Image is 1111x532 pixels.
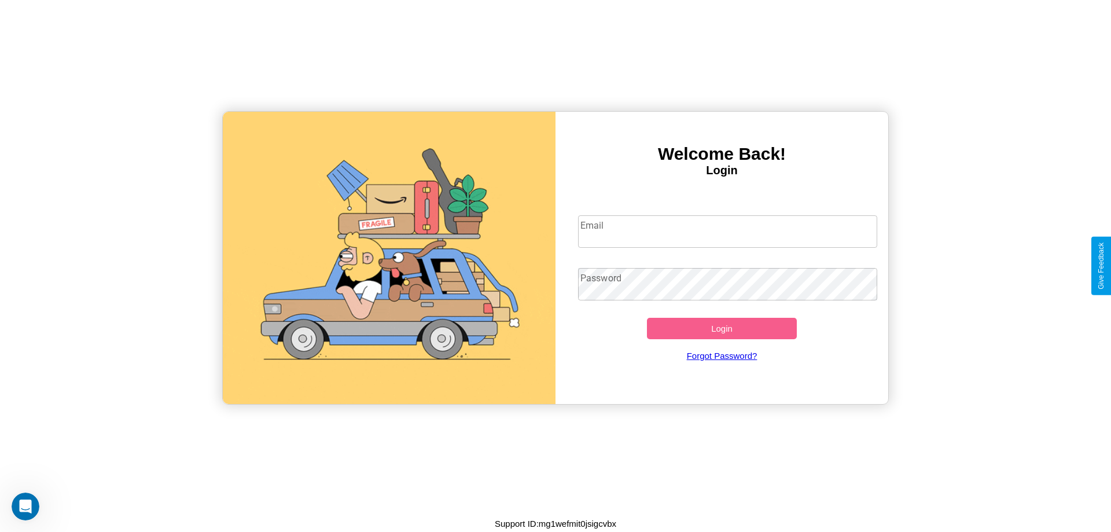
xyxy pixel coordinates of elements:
[555,144,888,164] h3: Welcome Back!
[12,493,39,520] iframe: Intercom live chat
[647,318,797,339] button: Login
[223,112,555,404] img: gif
[1097,243,1105,289] div: Give Feedback
[495,516,616,531] p: Support ID: mg1wefmit0jsigcvbx
[555,164,888,177] h4: Login
[572,339,872,372] a: Forgot Password?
